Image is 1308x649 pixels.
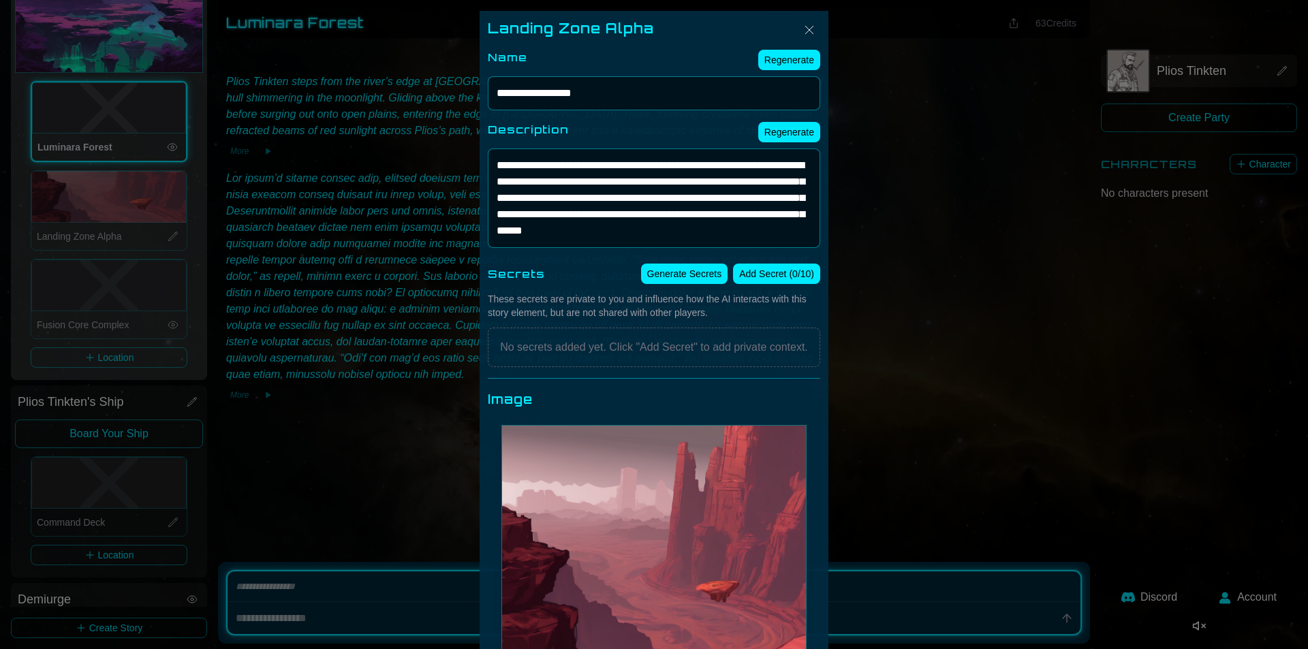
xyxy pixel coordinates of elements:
[488,49,527,65] label: Name
[758,50,820,70] button: Regenerate
[801,22,817,38] img: Close
[488,390,820,409] div: Image
[488,292,820,319] div: These secrets are private to you and influence how the AI interacts with this story element, but ...
[758,122,820,142] button: Regenerate
[641,264,728,284] button: Generate Secrets
[488,328,820,367] div: No secrets added yet. Click "Add Secret" to add private context.
[488,19,820,38] div: Landing Zone Alpha
[488,121,569,138] label: Description
[488,266,545,282] label: Secrets
[733,264,820,284] button: Add Secret (0/10)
